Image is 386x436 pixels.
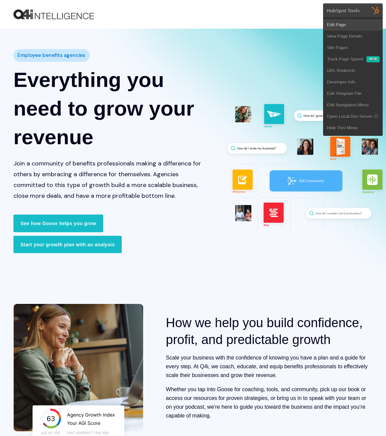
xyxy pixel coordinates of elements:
a: Edit Template File [323,88,382,99]
h2: How we help you build confidence, profit, and predictable growth [166,314,373,348]
a: Start your growth plan with an analysis [13,236,122,253]
a: Developer Info [323,76,382,88]
a: URL Redirects [323,65,382,76]
a: See how Goose helps you grow [13,215,103,232]
a: Track Page Speed [323,54,366,65]
a: Edit Page [323,19,382,31]
a: Site Pages [323,42,382,54]
img: HubSpot Tools Menu Toggle [369,3,383,18]
h1: Everything you need to grow your revenue [13,65,204,151]
div: HubSpot Tools Edit PageView Page DetailsSite Pages Track Page Speed New URL RedirectsDeveloper In... [323,3,383,136]
p: Scale your business with the confidence of knowing you have a plan and a guide for every step. At... [166,353,373,380]
a: View Page Details [323,31,382,42]
a: Back to Home [13,9,94,20]
a: Edit Navigation Menu [323,99,382,111]
p: Whether you tap into Goose for coaching, tools, and community, pick up our book or access our res... [166,385,373,420]
div: New [366,56,380,62]
span: Employee benefits agencies [17,51,85,60]
img: Q4intelligence, LLC logo [13,9,94,20]
p: Join a community of benefits professionals making a difference for others by embracing a differen... [13,158,204,201]
div: HubSpot Tools [326,8,360,14]
a: Hide This Menu [323,122,382,134]
a: Open Local Dev Server [323,111,382,122]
